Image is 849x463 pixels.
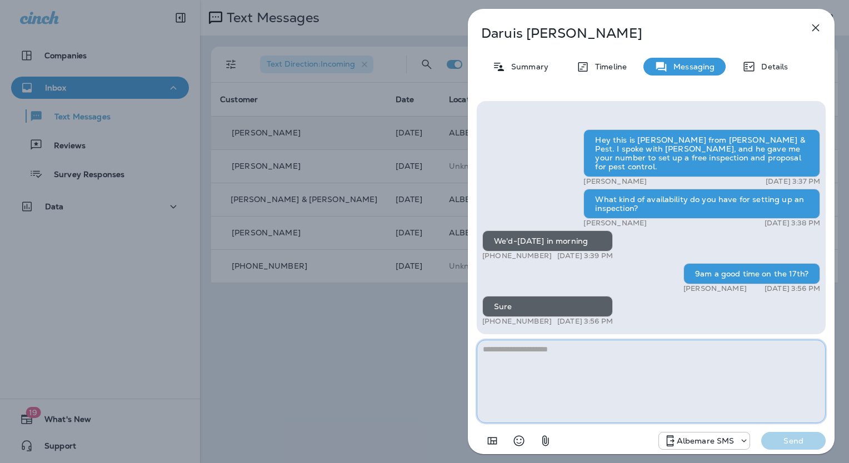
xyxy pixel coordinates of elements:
[506,62,548,71] p: Summary
[481,26,785,41] p: Daruis [PERSON_NAME]
[659,434,750,447] div: +1 (252) 600-3555
[482,296,613,317] div: Sure
[668,62,715,71] p: Messaging
[583,177,647,186] p: [PERSON_NAME]
[677,436,735,445] p: Albemare SMS
[683,284,747,293] p: [PERSON_NAME]
[557,317,613,326] p: [DATE] 3:56 PM
[583,219,647,228] p: [PERSON_NAME]
[583,129,820,177] div: Hey this is [PERSON_NAME] from [PERSON_NAME] & Pest. I spoke with [PERSON_NAME], and he gave me y...
[765,219,820,228] p: [DATE] 3:38 PM
[482,230,613,251] div: We'd-[DATE] in morning
[583,189,820,219] div: What kind of availability do you have for setting up an inspection?
[557,251,613,260] p: [DATE] 3:39 PM
[508,430,530,452] button: Select an emoji
[683,263,820,284] div: 9am a good time on the 17th?
[482,317,552,326] p: [PHONE_NUMBER]
[590,62,627,71] p: Timeline
[756,62,788,71] p: Details
[481,430,503,452] button: Add in a premade template
[765,284,820,293] p: [DATE] 3:56 PM
[766,177,820,186] p: [DATE] 3:37 PM
[482,251,552,260] p: [PHONE_NUMBER]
